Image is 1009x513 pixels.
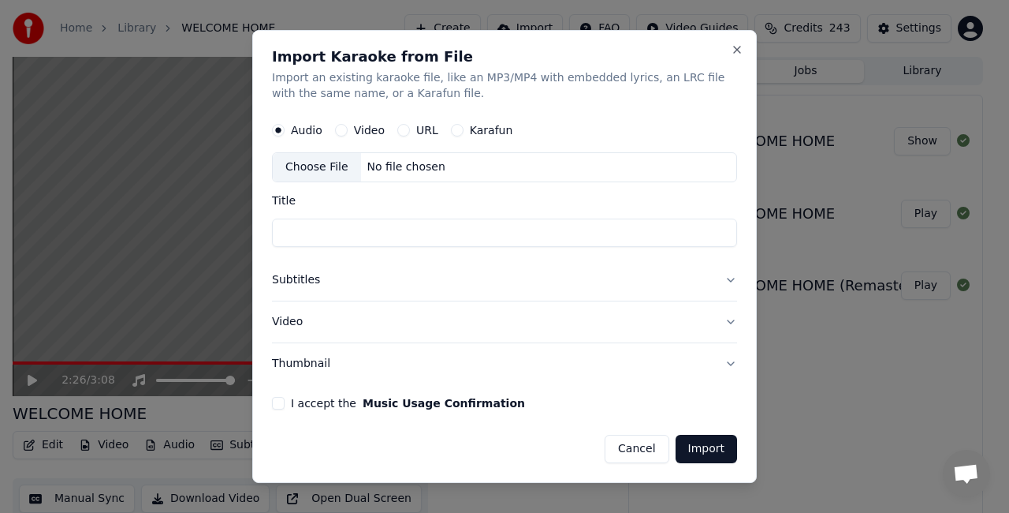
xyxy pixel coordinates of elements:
[272,260,737,301] button: Subtitles
[291,125,322,136] label: Audio
[470,125,513,136] label: Karafun
[291,398,525,409] label: I accept the
[272,195,737,206] label: Title
[676,435,737,463] button: Import
[605,435,668,463] button: Cancel
[363,398,525,409] button: I accept the
[272,343,737,384] button: Thumbnail
[272,301,737,343] button: Video
[354,125,385,136] label: Video
[416,125,438,136] label: URL
[272,50,737,64] h2: Import Karaoke from File
[273,153,361,182] div: Choose File
[272,70,737,102] p: Import an existing karaoke file, like an MP3/MP4 with embedded lyrics, an LRC file with the same ...
[361,159,452,175] div: No file chosen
